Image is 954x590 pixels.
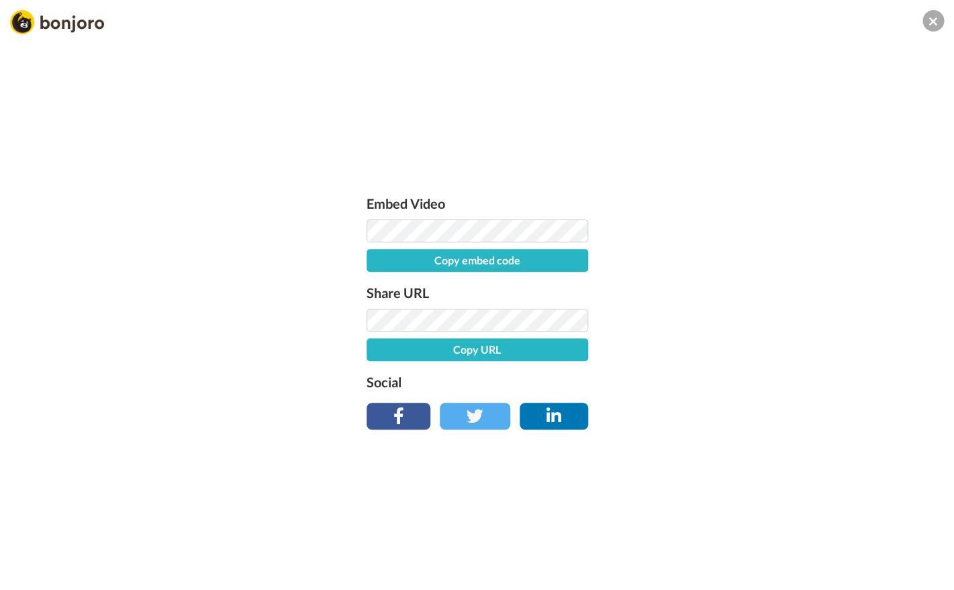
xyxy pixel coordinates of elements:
img: Bonjoro Logo [10,10,104,34]
label: Embed Video [367,193,588,214]
label: Share URL [367,282,588,303]
button: Copy embed code [367,249,588,272]
label: Social [367,371,588,393]
button: Copy URL [367,338,588,361]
